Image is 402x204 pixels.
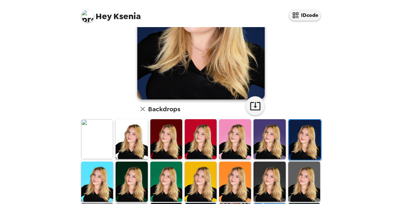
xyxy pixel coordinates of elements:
[96,11,111,22] span: Hey
[81,10,94,22] img: profile pic
[289,10,321,21] button: IDcode
[81,6,141,21] span: Ksenia
[81,119,113,159] img: Original
[148,104,180,114] h6: Backdrops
